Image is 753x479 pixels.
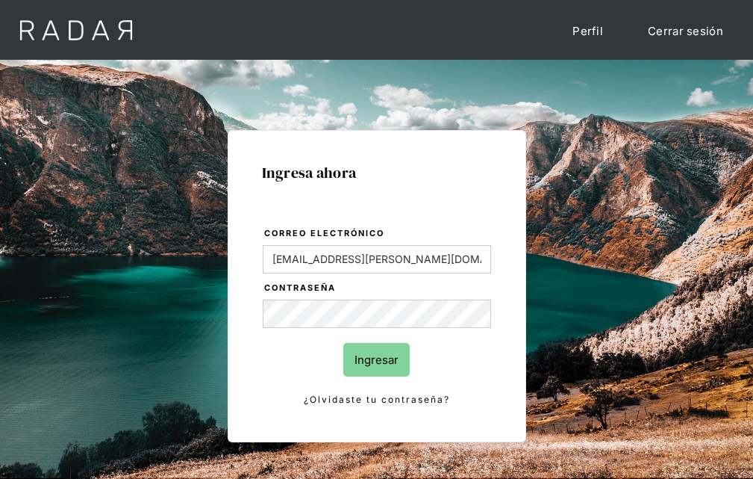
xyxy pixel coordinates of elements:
[343,343,410,377] input: Ingresar
[263,392,491,408] a: ¿Olvidaste tu contraseña?
[263,245,491,274] input: bruce@wayne.com
[264,226,491,241] label: Correo electrónico
[262,164,492,181] h1: Ingresa ahora
[557,15,618,47] a: Perfil
[262,226,492,408] form: Login Form
[264,281,491,296] label: Contraseña
[633,15,738,47] a: Cerrar sesión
